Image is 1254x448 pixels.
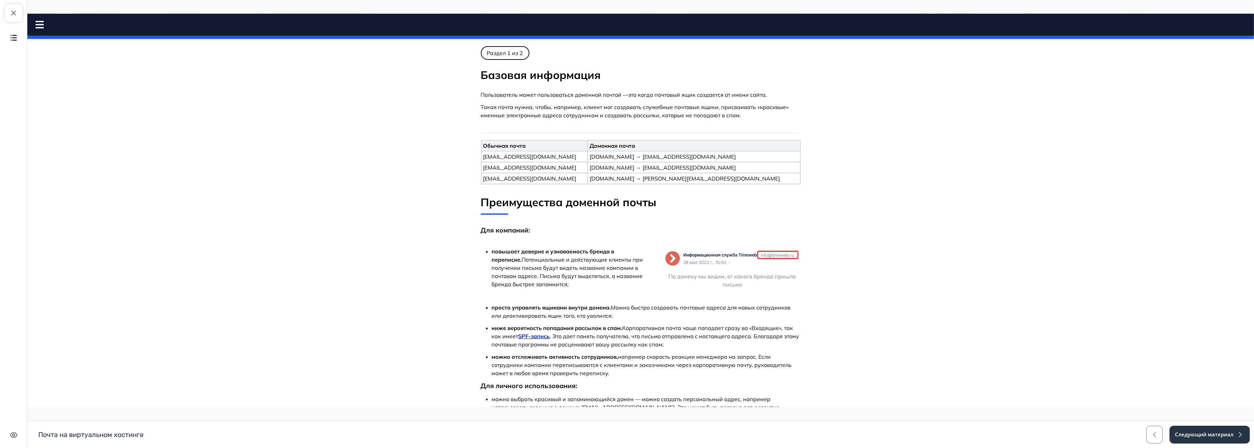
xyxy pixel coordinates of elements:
span: это когда почтовый ящик создается от имени сайта. [601,78,740,84]
p: Раздел 1 из 2 [454,32,502,46]
p: Преимущества доменной почты [454,182,773,196]
strong: просто управлять ящиками внутри домена. [464,290,584,297]
p: например скорость реакции менеджера на запрос. Если сотрудники компании переписываются с клиентам... [464,339,773,364]
p: [DOMAIN_NAME] → [PERSON_NAME][EMAIL_ADDRESS][DOMAIN_NAME] [562,161,771,169]
p: Пользователь может пользоваться доменной почтой — [454,77,773,85]
p: [EMAIL_ADDRESS][DOMAIN_NAME] [456,161,558,169]
p: [DOMAIN_NAME] → [EMAIL_ADDRESS][DOMAIN_NAME] [562,150,771,158]
p: можно выбрать красивый и запоминающийся домен — можно создать персональный адрес, например исполь... [464,381,773,406]
img: Скрыть интерфейс [10,431,18,439]
strong: можно отслеживать активность сотрудников, [464,340,591,346]
p: Можно быстро создавать почтовые адреса для новых сотрудников или деактивировать ящик того, кто ув... [464,290,773,306]
p: Такая почта нужна, чтобы, например, клиент мог создавать служебные почтовые ящики, присваивать «к... [454,89,773,106]
img: ... [637,233,773,256]
p: Потенциальные и действующие клиенты при получении письма будут видеть название компании в почтово... [464,234,626,275]
strong: повышает доверие и узнаваемость бренда в переписке. [464,234,587,249]
p: Доменная почта [562,128,771,136]
iframe: https://go.teachbase.ru/listeners/scorm_pack/course_sessions/preview/scorms/162451/launch?allow_f... [27,14,1254,407]
a: SPF-запись [491,319,523,326]
button: Следующий материал [1170,426,1250,444]
p: [EMAIL_ADDRESS][DOMAIN_NAME] [456,139,558,147]
p: Обычная почта [456,128,558,136]
span: Для компаний: [454,212,503,221]
strong: ниже вероятность попадания рассылок в спам. [464,311,595,318]
p: Корпоративная почта чаще попадает сразу во «Входящие», так как имеет . Это дает понять получателю... [464,310,773,335]
h1: Почта на виртуальном хостинге [38,430,144,439]
h2: Базовая информация [454,54,773,69]
p: [DOMAIN_NAME] → [EMAIL_ADDRESS][DOMAIN_NAME] [562,139,771,147]
p: [EMAIL_ADDRESS][DOMAIN_NAME] [456,150,558,158]
div: По домену мы видим, от какого бренда пришло письмо [637,259,773,275]
img: Содержание [10,34,18,42]
h3: Для личного использования: [454,368,773,377]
